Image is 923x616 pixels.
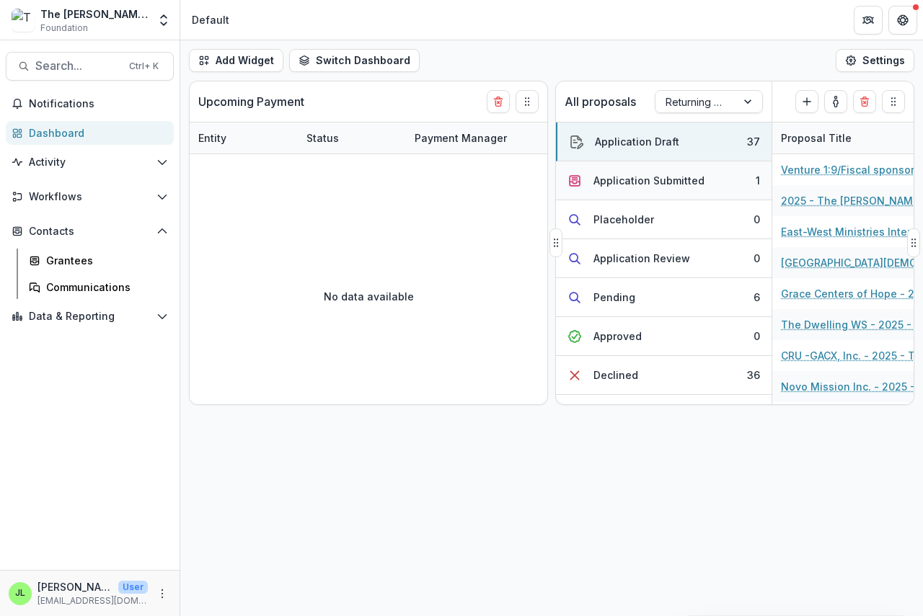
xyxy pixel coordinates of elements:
p: No data available [324,289,414,304]
div: 1 [756,173,760,188]
button: Create Proposal [795,90,818,113]
button: Drag [549,228,562,257]
button: Switch Dashboard [289,49,420,72]
button: Open Workflows [6,185,174,208]
div: Declined [593,367,638,383]
div: Entity [190,130,235,146]
div: Pending [593,290,635,305]
button: Open Data & Reporting [6,305,174,328]
span: Notifications [29,98,168,110]
div: Application Review [593,251,690,266]
button: Drag [907,228,920,257]
div: Status [298,130,348,146]
div: Payment Manager [406,122,550,153]
button: Drag [882,90,905,113]
p: User [118,581,148,594]
div: Entity [190,122,298,153]
div: Proposal Title [772,130,860,146]
span: Workflows [29,191,151,203]
button: Application Review0 [556,239,772,278]
button: Partners [854,6,883,35]
div: Approved [593,329,642,344]
div: Default [192,12,229,27]
div: Application Draft [595,134,679,149]
div: The [PERSON_NAME] Foundation [40,6,148,22]
button: Open entity switcher [154,6,174,35]
button: Get Help [888,6,917,35]
button: Approved0 [556,317,772,356]
div: 6 [754,290,760,305]
div: Grantees [46,253,162,268]
div: Payment Manager [406,130,516,146]
nav: breadcrumb [186,9,235,30]
button: Drag [516,90,539,113]
button: More [154,585,171,602]
button: Settings [836,49,914,72]
div: 0 [754,251,760,266]
div: 0 [754,329,760,344]
span: Search... [35,59,120,73]
button: Application Draft37 [556,122,772,161]
span: Data & Reporting [29,311,151,323]
button: Open Activity [6,151,174,174]
a: Communications [23,275,174,299]
button: Add Widget [189,49,283,72]
div: Communications [46,280,162,295]
div: 37 [747,134,760,149]
p: Upcoming Payment [198,93,304,110]
button: Placeholder0 [556,200,772,239]
div: Status [298,122,406,153]
button: Search... [6,52,174,81]
div: Joye Lane [15,589,25,598]
p: [PERSON_NAME] [37,579,112,594]
span: Contacts [29,226,151,238]
img: The Bolick Foundation [12,9,35,32]
div: Placeholder [593,212,654,227]
a: Dashboard [6,121,174,145]
p: [EMAIL_ADDRESS][DOMAIN_NAME] [37,594,148,607]
button: Delete card [487,90,510,113]
div: Dashboard [29,125,162,140]
span: Activity [29,156,151,169]
div: Application Submitted [593,173,705,188]
span: Foundation [40,22,88,35]
p: All proposals [565,93,636,110]
button: Open Contacts [6,220,174,243]
button: Pending6 [556,278,772,317]
div: 0 [754,212,760,227]
button: Declined36 [556,356,772,395]
div: Ctrl + K [126,58,162,74]
button: Notifications [6,92,174,115]
div: 36 [747,367,760,383]
button: Delete card [853,90,876,113]
a: Grantees [23,249,174,272]
button: toggle-assigned-to-me [824,90,847,113]
button: Application Submitted1 [556,161,772,200]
